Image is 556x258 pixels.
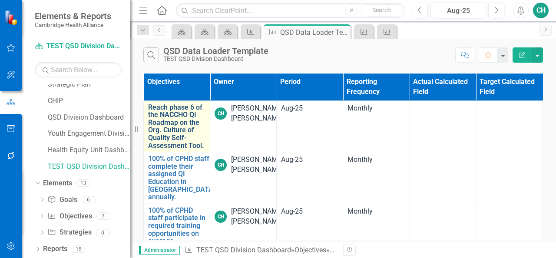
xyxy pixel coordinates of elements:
[43,244,67,254] a: Reports
[176,3,405,18] input: Search ClearPoint...
[47,228,91,238] a: Strategies
[210,204,277,248] td: Double-Click to Edit
[144,101,210,152] td: Double-Click to Edit Right Click for Context Menu
[148,207,205,245] a: 100% of CPHD staff participate in required training opportunities on average
[48,80,130,90] a: Strategic Plan
[295,246,326,254] a: Objectives
[372,7,391,13] span: Search
[48,129,130,139] a: Youth Engagement Division
[35,41,122,51] a: TEST QSD Division Dashboard
[281,207,338,217] div: Aug-25
[144,152,210,204] td: Double-Click to Edit Right Click for Context Menu
[82,196,96,203] div: 6
[210,152,277,204] td: Double-Click to Edit
[163,56,268,62] div: TEST QSD Division Dashboard
[343,101,410,152] td: Double-Click to Edit
[4,10,20,25] img: ClearPoint Strategy
[72,245,86,253] div: 15
[47,195,77,205] a: Goals
[76,180,90,187] div: 13
[196,246,291,254] a: TEST QSD Division Dashboard
[231,104,283,124] div: [PERSON_NAME] [PERSON_NAME]
[184,245,337,255] div: » »
[48,145,130,155] a: Health Equity Unit Dashboard
[347,104,405,114] div: Monthly
[210,101,277,152] td: Double-Click to Edit
[215,107,227,120] div: CH
[430,3,486,18] button: Aug-25
[347,207,405,217] div: Monthly
[343,204,410,248] td: Double-Click to Edit
[47,211,92,221] a: Objectives
[96,212,110,220] div: 7
[96,229,110,236] div: 0
[215,159,227,171] div: CH
[48,96,130,106] a: CHIP
[360,4,403,17] button: Search
[163,46,268,56] div: QSD Data Loader Template
[139,246,180,255] span: Administrator
[533,3,549,18] button: CH
[43,178,72,188] a: Elements
[35,11,111,21] span: Elements & Reports
[281,155,338,165] div: Aug-25
[215,211,227,223] div: CH
[281,104,338,114] div: Aug-25
[48,162,130,172] a: TEST QSD Division Dashboard
[144,204,210,248] td: Double-Click to Edit Right Click for Context Menu
[347,155,405,165] div: Monthly
[148,104,205,150] a: Reach phase 6 of the NACCHO QI Roadmap on the Org. Culture of Quality Self-Assessment Tool.
[231,155,283,175] div: [PERSON_NAME] [PERSON_NAME]
[231,207,283,227] div: [PERSON_NAME] [PERSON_NAME]
[148,155,217,201] a: 100% of CPHD staff complete their assigned QI Education in [GEOGRAPHIC_DATA], annually.
[35,21,111,28] small: Cambridge Health Alliance
[434,6,483,16] div: Aug-25
[35,62,122,77] input: Search Below...
[343,152,410,204] td: Double-Click to Edit
[280,27,348,38] div: QSD Data Loader Template
[48,113,130,123] a: QSD Division Dashboard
